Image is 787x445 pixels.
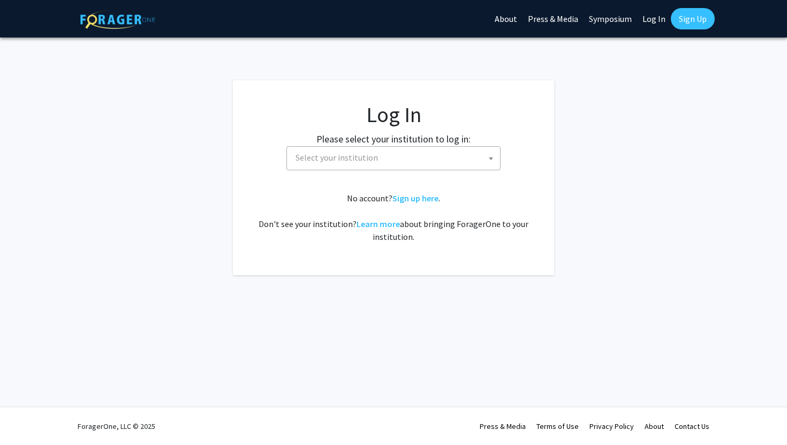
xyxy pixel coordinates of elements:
[254,102,533,127] h1: Log In
[357,218,400,229] a: Learn more about bringing ForagerOne to your institution
[80,10,155,29] img: ForagerOne Logo
[671,8,715,29] a: Sign Up
[296,152,378,163] span: Select your institution
[316,132,471,146] label: Please select your institution to log in:
[645,421,664,431] a: About
[291,147,500,169] span: Select your institution
[480,421,526,431] a: Press & Media
[392,193,438,203] a: Sign up here
[675,421,709,431] a: Contact Us
[78,408,155,445] div: ForagerOne, LLC © 2025
[536,421,579,431] a: Terms of Use
[286,146,501,170] span: Select your institution
[589,421,634,431] a: Privacy Policy
[254,192,533,243] div: No account? . Don't see your institution? about bringing ForagerOne to your institution.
